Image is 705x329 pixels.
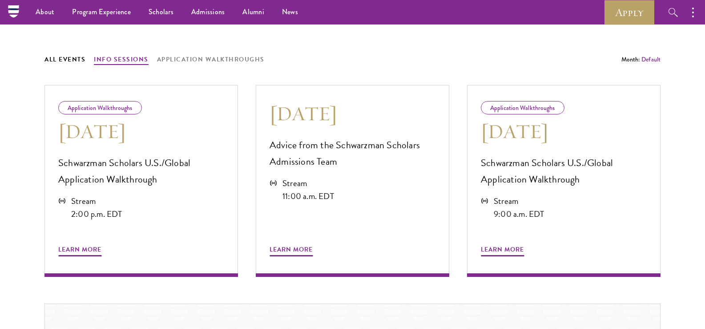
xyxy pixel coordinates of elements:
div: 9:00 a.m. EDT [494,207,544,220]
span: Month: [621,55,640,64]
div: 11:00 a.m. EDT [282,190,334,203]
div: Application Walkthroughs [481,101,564,114]
span: Learn More [270,244,313,258]
button: Info Sessions [94,54,149,65]
h3: [DATE] [58,119,224,144]
div: Application Walkthroughs [58,101,142,114]
div: Stream [71,195,122,207]
p: Schwarzman Scholars U.S./Global Application Walkthrough [58,155,224,188]
a: [DATE] Advice from the Schwarzman Scholars Admissions Team Stream 11:00 a.m. EDT Learn More [256,85,449,277]
button: Application Walkthroughs [157,54,265,65]
button: All Events [44,54,85,65]
h3: [DATE] [481,119,647,144]
button: Default [641,55,661,64]
p: Schwarzman Scholars U.S./Global Application Walkthrough [481,155,647,188]
span: Learn More [58,244,101,258]
span: Learn More [481,244,524,258]
div: 2:00 p.m. EDT [71,207,122,220]
div: Stream [282,177,334,190]
h3: [DATE] [270,101,435,126]
p: Advice from the Schwarzman Scholars Admissions Team [270,137,435,170]
div: Stream [494,195,544,207]
a: Application Walkthroughs [DATE] Schwarzman Scholars U.S./Global Application Walkthrough Stream 2:... [44,85,238,277]
a: Application Walkthroughs [DATE] Schwarzman Scholars U.S./Global Application Walkthrough Stream 9:... [467,85,661,277]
